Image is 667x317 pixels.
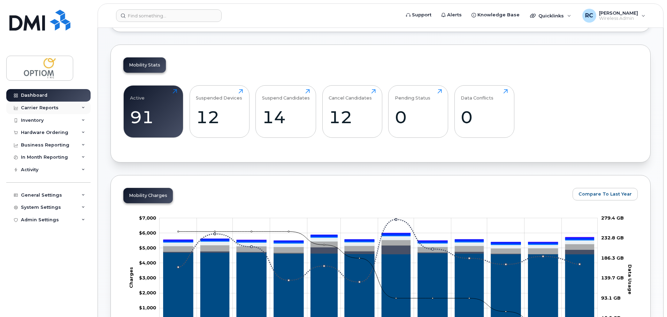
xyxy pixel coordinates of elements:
g: $0 [139,275,156,280]
tspan: 139.7 GB [601,275,624,280]
tspan: $5,000 [139,245,156,251]
a: Pending Status0 [395,89,442,134]
g: $0 [139,305,156,310]
div: Reg Cooper [577,9,650,23]
tspan: $4,000 [139,260,156,266]
g: GST [163,236,594,248]
g: PST [163,233,594,244]
div: 12 [196,107,243,127]
div: Suspend Candidates [262,89,310,101]
div: 14 [262,107,310,127]
div: Active [130,89,145,101]
g: Features [163,240,594,254]
g: Roaming [163,245,594,254]
tspan: $7,000 [139,215,156,221]
span: [PERSON_NAME] [599,10,638,16]
div: Quicklinks [525,9,576,23]
div: 0 [395,107,442,127]
span: Quicklinks [538,13,564,18]
tspan: $1,000 [139,305,156,310]
a: Knowledge Base [467,8,524,22]
span: Wireless Admin [599,16,638,21]
tspan: $3,000 [139,275,156,280]
tspan: 232.8 GB [601,235,624,240]
g: $0 [139,290,156,295]
tspan: $6,000 [139,230,156,236]
div: 91 [130,107,177,127]
span: RC [585,11,593,20]
button: Compare To Last Year [573,188,638,200]
span: Alerts [447,11,462,18]
span: Knowledge Base [477,11,520,18]
g: $0 [139,215,156,221]
a: Data Conflicts0 [461,89,508,134]
a: Active91 [130,89,177,134]
g: $0 [139,245,156,251]
tspan: 186.3 GB [601,255,624,261]
a: Alerts [436,8,467,22]
tspan: $2,000 [139,290,156,295]
a: Cancel Candidates12 [329,89,376,134]
span: Compare To Last Year [578,191,632,197]
div: 0 [461,107,508,127]
tspan: 279.4 GB [601,215,624,221]
g: $0 [139,260,156,266]
tspan: Charges [128,267,134,288]
div: Suspended Devices [196,89,242,101]
div: Data Conflicts [461,89,493,101]
div: 12 [329,107,376,127]
a: Suspend Candidates14 [262,89,310,134]
tspan: Data Usage [627,264,633,294]
g: $0 [139,230,156,236]
input: Find something... [116,9,222,22]
span: Support [412,11,431,18]
a: Suspended Devices12 [196,89,243,134]
div: Cancel Candidates [329,89,372,101]
div: Pending Status [395,89,430,101]
tspan: 93.1 GB [601,295,621,301]
a: Support [401,8,436,22]
g: HST [163,235,594,245]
